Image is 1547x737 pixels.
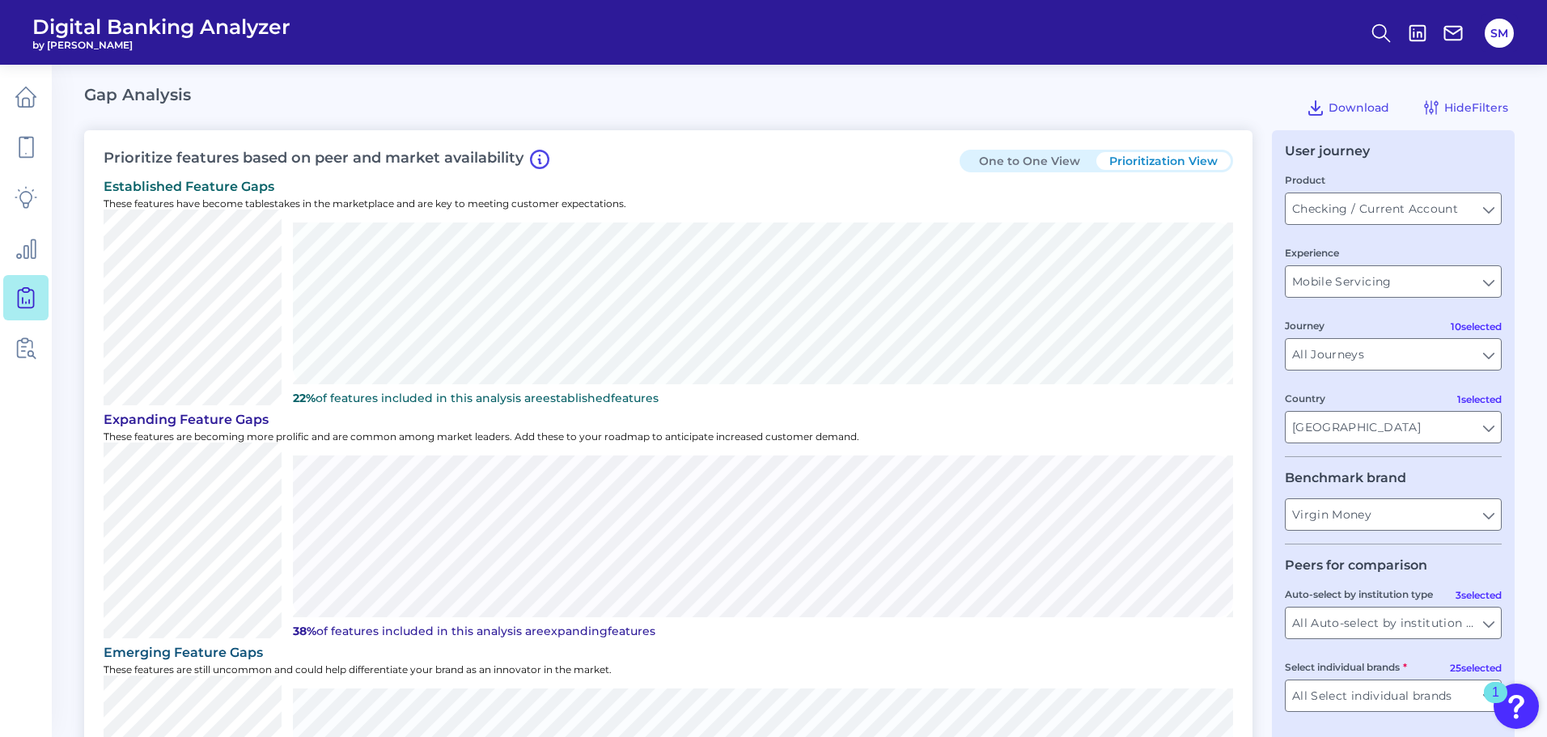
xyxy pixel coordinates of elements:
p: of features included in this analysis are features [293,391,1233,405]
div: established Feature Gaps [104,179,1233,194]
legend: Benchmark brand [1285,470,1406,485]
label: Select individual brands [1285,661,1407,673]
button: One to One View [962,152,1096,170]
b: 38% [293,624,316,638]
span: Hide Filters [1444,100,1508,115]
button: Open Resource Center, 1 new notification [1494,684,1539,729]
h3: Prioritize features based on peer and market availability [104,150,549,169]
p: These features are becoming more prolific and are common among market leaders. Add these to your ... [104,430,1233,443]
span: expanding [544,624,608,638]
button: HideFilters [1415,95,1515,121]
button: Prioritization View [1096,152,1231,170]
label: Experience [1285,247,1339,259]
label: Journey [1285,320,1324,332]
span: Download [1329,100,1389,115]
b: 22% [293,391,316,405]
span: Digital Banking Analyzer [32,15,290,39]
span: established [543,391,611,405]
label: Product [1285,174,1325,186]
div: User journey [1285,143,1370,159]
div: emerging Feature Gaps [104,645,1233,660]
legend: Peers for comparison [1285,557,1427,573]
span: by [PERSON_NAME] [32,39,290,51]
p: These features are still uncommon and could help differentiate your brand as an innovator in the ... [104,663,1233,676]
button: Download [1299,95,1396,121]
h2: Gap Analysis [84,85,191,104]
label: Auto-select by institution type [1285,588,1433,600]
div: expanding Feature Gaps [104,412,1233,427]
div: 1 [1492,693,1499,714]
p: of features included in this analysis are features [293,624,1233,638]
button: SM [1485,19,1514,48]
p: These features have become tablestakes in the marketplace and are key to meeting customer expecta... [104,197,1233,210]
label: Country [1285,392,1325,405]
